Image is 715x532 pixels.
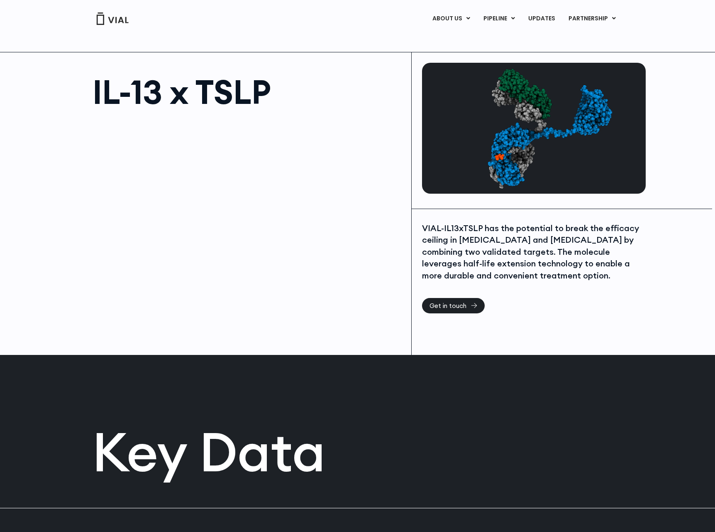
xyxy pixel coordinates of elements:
span: Get in touch [429,303,466,309]
a: PARTNERSHIPMenu Toggle [562,12,622,26]
img: Vial Logo [96,12,129,25]
a: PIPELINEMenu Toggle [477,12,521,26]
div: VIAL-IL13xTSLP has the potential to break the efficacy ceiling in [MEDICAL_DATA] and [MEDICAL_DAT... [422,222,644,282]
h1: IL-13 x TSLP [93,75,403,108]
a: Get in touch [422,298,485,313]
a: ABOUT USMenu Toggle [426,12,476,26]
h2: Key Data [92,424,623,478]
a: UPDATES [522,12,561,26]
